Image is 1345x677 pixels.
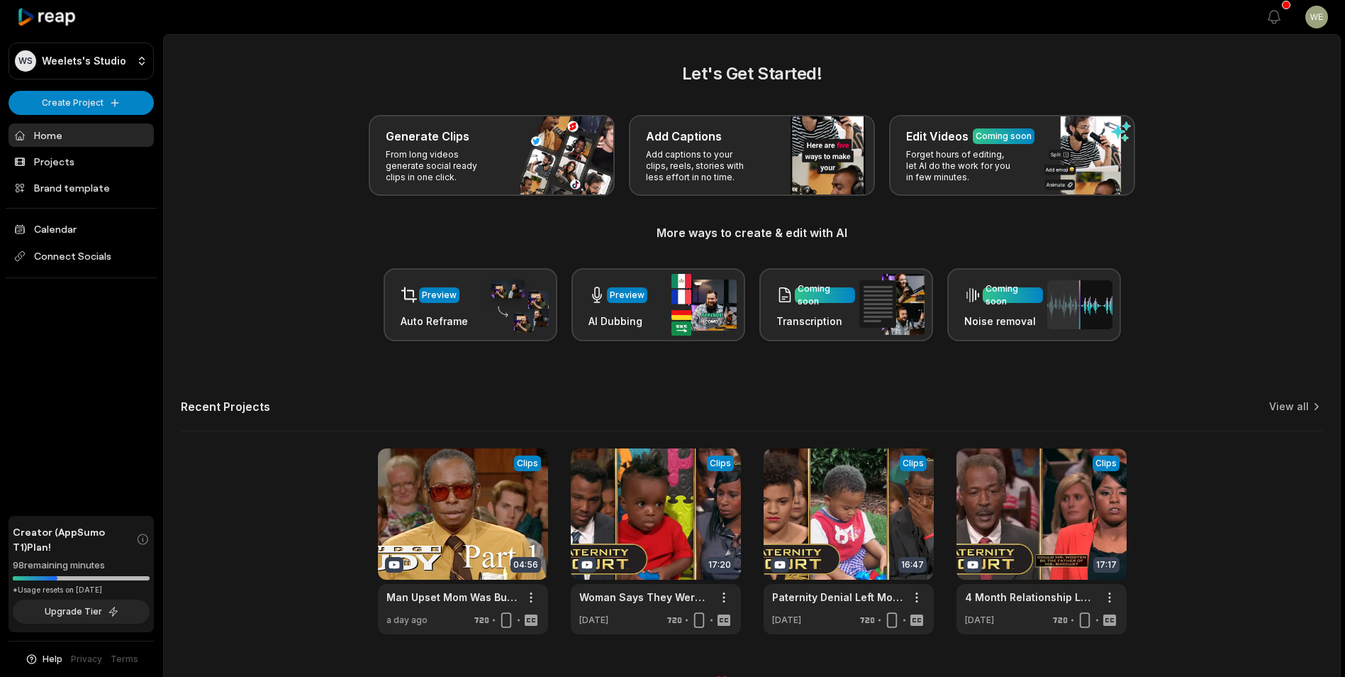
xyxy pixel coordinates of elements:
img: auto_reframe.png [484,277,549,333]
div: Coming soon [798,282,852,308]
a: 4 Month Relationship Leads To $92,000 In Child Support (Full Episode) | Paternity Court [965,590,1095,605]
p: Weelets's Studio [42,55,126,67]
h3: Generate Clips [386,128,469,145]
a: Projects [9,150,154,173]
a: Man Upset Mom Was Buried in His Plot! | Part 1 [386,590,517,605]
button: Help [25,653,62,666]
div: WS [15,50,36,72]
span: Connect Socials [9,243,154,269]
div: Coming soon [976,130,1032,143]
h3: Noise removal [964,314,1043,329]
span: Help [43,653,62,666]
div: Preview [610,289,644,302]
div: 98 remaining minutes [13,558,150,573]
p: From long videos generate social ready clips in one click. [386,149,496,183]
a: Brand template [9,176,154,199]
h3: Auto Reframe [401,314,468,329]
a: Woman Says They Were On A "Break" (Full Episode) | Paternity Court [579,590,710,605]
div: Preview [422,289,457,302]
div: *Usage resets on [DATE] [13,585,150,595]
h3: Add Captions [646,128,722,145]
a: Home [9,123,154,147]
button: Upgrade Tier [13,600,150,624]
a: Terms [111,653,138,666]
div: Coming soon [986,282,1040,308]
h3: Edit Videos [906,128,969,145]
a: View all [1269,400,1309,414]
h2: Let's Get Started! [181,61,1323,87]
img: transcription.png [859,274,925,335]
img: ai_dubbing.png [671,274,737,336]
a: Calendar [9,217,154,241]
span: Creator (AppSumo T1) Plan! [13,524,136,554]
p: Add captions to your clips, reels, stories with less effort in no time. [646,149,756,183]
p: Forget hours of editing, let AI do the work for you in few minutes. [906,149,1016,183]
a: Privacy [71,653,102,666]
h2: Recent Projects [181,400,270,414]
button: Create Project [9,91,154,115]
h3: More ways to create & edit with AI [181,224,1323,241]
img: noise_removal.png [1047,280,1112,329]
a: Paternity Denial Left Mother and Child Homeless (Full Episode) | Paternity Court [772,590,903,605]
h3: Transcription [776,314,855,329]
h3: AI Dubbing [588,314,647,329]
